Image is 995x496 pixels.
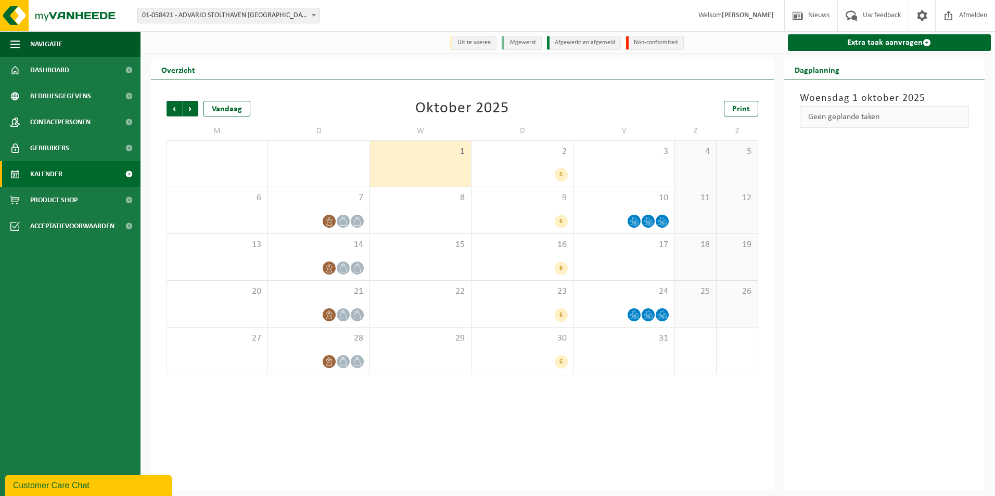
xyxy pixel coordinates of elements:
strong: [PERSON_NAME] [722,11,774,19]
span: Kalender [30,161,62,187]
a: Print [724,101,758,116]
span: 28 [273,333,364,344]
li: Afgewerkt [502,36,542,50]
a: Extra taak aanvragen [788,34,991,51]
div: Geen geplande taken [800,106,970,128]
div: 6 [555,168,568,181]
span: 2 [477,146,567,158]
li: Afgewerkt en afgemeld [547,36,621,50]
div: Oktober 2025 [415,101,509,116]
span: 23 [477,286,567,297]
span: 01-058421 - ADVARIO STOLTHAVEN ANTWERPEN NV - ANTWERPEN [137,8,320,23]
span: Acceptatievoorwaarden [30,213,114,239]
span: 7 [273,192,364,204]
td: Z [675,122,717,140]
li: Uit te voeren [450,36,496,50]
td: D [268,122,369,140]
div: 6 [555,215,568,228]
h2: Overzicht [151,59,206,80]
span: 16 [477,239,567,251]
span: Product Shop [30,187,78,213]
span: 18 [680,239,711,251]
span: Navigatie [30,31,62,57]
li: Non-conformiteit [626,36,684,50]
span: Gebruikers [30,135,69,161]
span: 17 [579,239,669,251]
div: 6 [555,308,568,322]
span: Bedrijfsgegevens [30,83,91,109]
span: 1 [375,146,466,158]
span: 13 [172,239,262,251]
iframe: chat widget [5,473,174,496]
h3: Woensdag 1 oktober 2025 [800,90,970,106]
span: 20 [172,286,262,297]
span: 25 [680,286,711,297]
span: Vorige [167,101,182,116]
td: W [370,122,471,140]
span: 21 [273,286,364,297]
span: 31 [579,333,669,344]
span: 01-058421 - ADVARIO STOLTHAVEN ANTWERPEN NV - ANTWERPEN [138,8,319,23]
div: Vandaag [203,101,250,116]
td: M [167,122,268,140]
span: 14 [273,239,364,251]
td: D [471,122,573,140]
span: 3 [579,146,669,158]
span: 4 [680,146,711,158]
span: Volgende [183,101,198,116]
span: 24 [579,286,669,297]
span: Dashboard [30,57,69,83]
span: 5 [722,146,752,158]
span: 19 [722,239,752,251]
span: 30 [477,333,567,344]
span: 11 [680,192,711,204]
span: Contactpersonen [30,109,91,135]
span: 26 [722,286,752,297]
span: 27 [172,333,262,344]
td: V [573,122,675,140]
div: 6 [555,355,568,369]
span: 6 [172,192,262,204]
span: Print [732,105,750,113]
span: 10 [579,192,669,204]
span: 8 [375,192,466,204]
div: 6 [555,262,568,275]
span: 15 [375,239,466,251]
span: 12 [722,192,752,204]
span: 9 [477,192,567,204]
td: Z [717,122,758,140]
span: 22 [375,286,466,297]
h2: Dagplanning [784,59,850,80]
span: 29 [375,333,466,344]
